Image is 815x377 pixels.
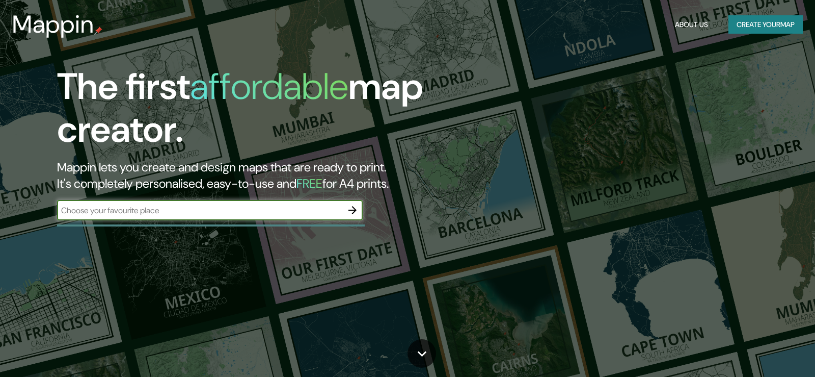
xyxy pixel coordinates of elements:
[12,10,94,39] h3: Mappin
[728,15,803,34] button: Create yourmap
[671,15,712,34] button: About Us
[296,175,322,191] h5: FREE
[94,27,102,35] img: mappin-pin
[190,63,348,110] h1: affordable
[57,205,342,216] input: Choose your favourite place
[57,159,465,192] h2: Mappin lets you create and design maps that are ready to print. It's completely personalised, eas...
[57,65,465,159] h1: The first map creator.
